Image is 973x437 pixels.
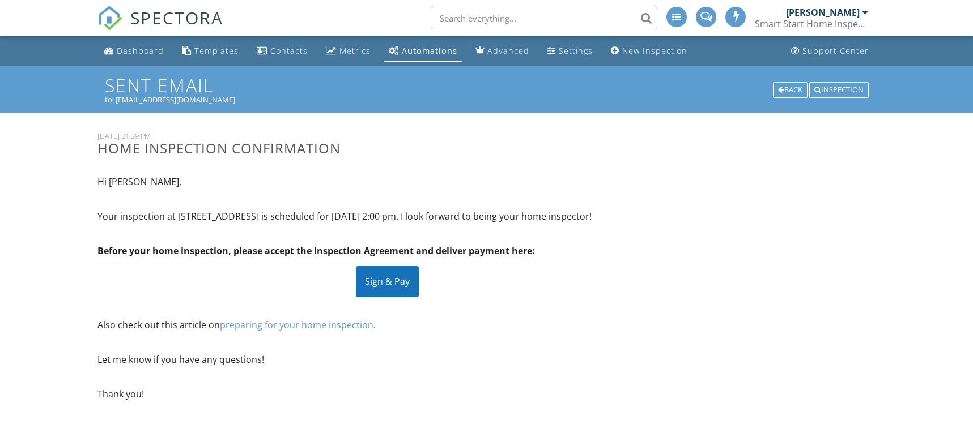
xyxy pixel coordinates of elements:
h3: Home Inspection Confirmation [97,140,678,156]
div: to: [EMAIL_ADDRESS][DOMAIN_NAME] [105,95,869,104]
div: Advanced [487,45,529,56]
p: Your inspection at [STREET_ADDRESS] is scheduled for [DATE] 2:00 pm. I look forward to being your... [97,210,678,222]
a: Advanced [471,41,534,62]
a: Back [773,84,809,94]
div: Smart Start Home Inspection, PLLC [755,18,868,29]
img: The Best Home Inspection Software - Spectora [97,6,122,31]
div: Back [773,82,808,98]
input: Search everything... [431,7,657,29]
a: Templates [177,41,243,62]
div: Support Center [802,45,869,56]
a: preparing for your home inspection [220,319,373,331]
div: Dashboard [117,45,164,56]
p: Thank you! [97,388,678,400]
a: Dashboard [100,41,168,62]
a: New Inspection [606,41,692,62]
div: Automations [402,45,457,56]
div: Sign & Pay [356,266,419,297]
span: SPECTORA [130,6,223,29]
div: Contacts [270,45,308,56]
div: [PERSON_NAME] [786,7,860,18]
a: Contacts [252,41,312,62]
a: Settings [543,41,597,62]
h1: Sent Email [105,75,869,95]
a: SPECTORA [97,15,223,39]
a: Automations (Basic) [384,41,462,62]
div: Settings [559,45,593,56]
a: Sign & Pay [356,275,419,288]
p: Also check out this article on . [97,319,678,331]
div: New Inspection [622,45,687,56]
a: Inspection [809,84,869,94]
div: Inspection [809,82,869,98]
a: Support Center [787,41,873,62]
div: Templates [194,45,239,56]
a: Metrics [321,41,375,62]
b: Before your home inspection, please accept the Inspection Agreement and deliver payment here: [97,245,535,257]
div: Metrics [339,45,371,56]
p: Hi [PERSON_NAME], [97,175,678,188]
p: Let me know if you have any questions! [97,353,678,366]
div: [DATE] 01:39 PM [97,131,678,140]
